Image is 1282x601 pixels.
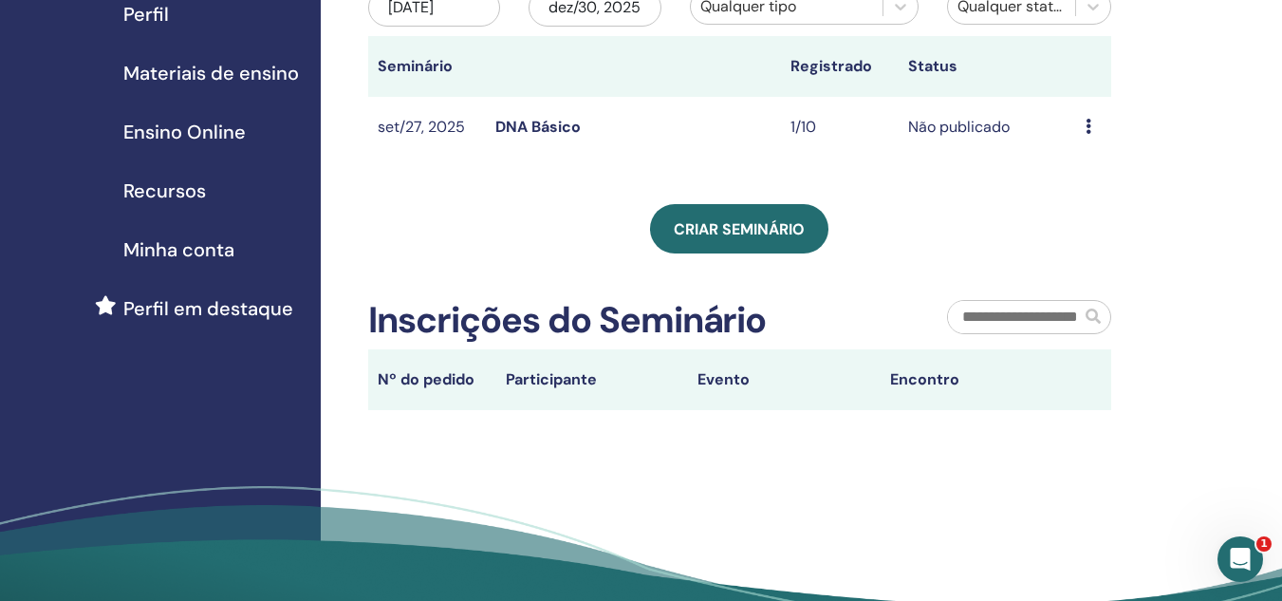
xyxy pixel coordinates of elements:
a: Criar seminário [650,204,828,254]
th: Evento [688,349,881,410]
th: Seminário [368,36,486,97]
td: set/27, 2025 [368,97,486,159]
a: DNA Básico [495,117,581,137]
h2: Inscrições do Seminário [368,299,767,343]
th: Registrado [781,36,899,97]
span: 1 [1256,536,1272,552]
th: Nº do pedido [368,349,496,410]
span: Recursos [123,177,206,205]
span: Perfil em destaque [123,294,293,323]
th: Encontro [881,349,1073,410]
span: Minha conta [123,235,234,264]
th: Status [899,36,1075,97]
span: Materiais de ensino [123,59,299,87]
td: 1/10 [781,97,899,159]
td: Não publicado [899,97,1075,159]
span: Ensino Online [123,118,246,146]
th: Participante [496,349,689,410]
iframe: Intercom live chat [1217,536,1263,582]
span: Criar seminário [674,219,805,239]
